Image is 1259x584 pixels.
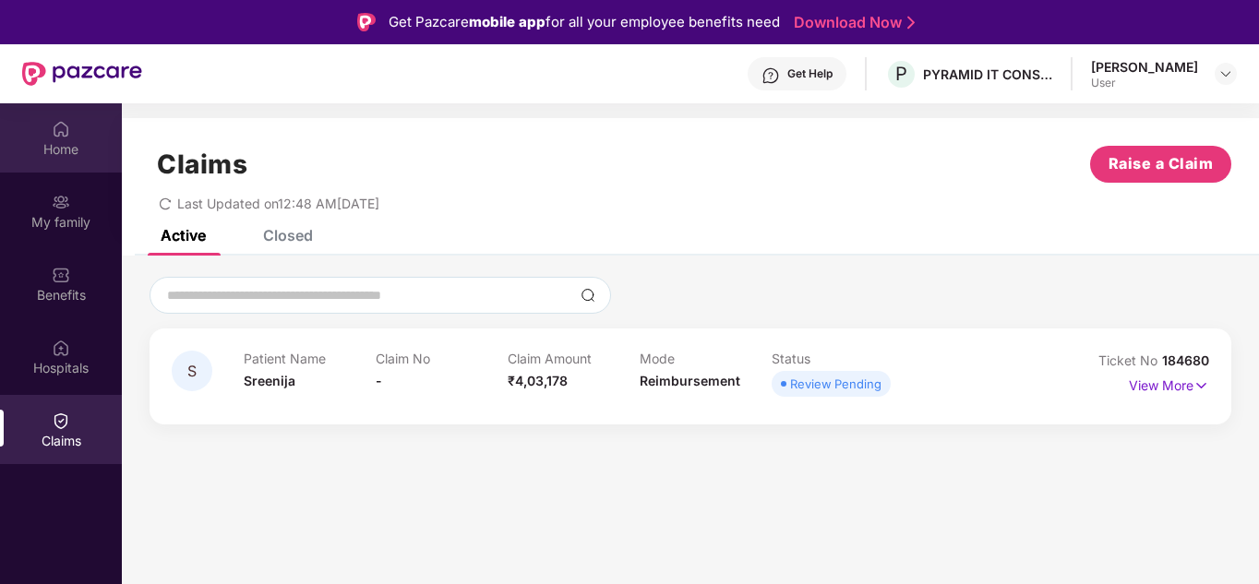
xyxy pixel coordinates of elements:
img: New Pazcare Logo [22,62,142,86]
span: ₹4,03,178 [508,373,568,388]
div: Active [161,226,206,244]
img: Logo [357,13,376,31]
p: Patient Name [244,351,376,366]
div: [PERSON_NAME] [1091,58,1198,76]
span: P [895,63,907,85]
span: 184680 [1162,352,1209,368]
img: Stroke [907,13,915,32]
img: svg+xml;base64,PHN2ZyBpZD0iRHJvcGRvd24tMzJ4MzIiIHhtbG5zPSJodHRwOi8vd3d3LnczLm9yZy8yMDAwL3N2ZyIgd2... [1218,66,1233,81]
button: Raise a Claim [1090,146,1231,183]
img: svg+xml;base64,PHN2ZyB3aWR0aD0iMjAiIGhlaWdodD0iMjAiIHZpZXdCb3g9IjAgMCAyMCAyMCIgZmlsbD0ibm9uZSIgeG... [52,193,70,211]
span: Last Updated on 12:48 AM[DATE] [177,196,379,211]
div: Review Pending [790,375,881,393]
div: Get Help [787,66,833,81]
img: svg+xml;base64,PHN2ZyBpZD0iQmVuZWZpdHMiIHhtbG5zPSJodHRwOi8vd3d3LnczLm9yZy8yMDAwL3N2ZyIgd2lkdGg9Ij... [52,266,70,284]
span: redo [159,196,172,211]
div: User [1091,76,1198,90]
span: Raise a Claim [1109,152,1214,175]
p: Mode [640,351,772,366]
span: Sreenija [244,373,295,388]
span: Ticket No [1098,352,1162,368]
img: svg+xml;base64,PHN2ZyBpZD0iSG9tZSIgeG1sbnM9Imh0dHA6Ly93d3cudzMub3JnLzIwMDAvc3ZnIiB3aWR0aD0iMjAiIG... [52,120,70,138]
strong: mobile app [469,13,546,30]
p: Claim Amount [508,351,640,366]
p: View More [1129,371,1209,396]
span: Reimbursement [640,373,740,388]
img: svg+xml;base64,PHN2ZyBpZD0iU2VhcmNoLTMyeDMyIiB4bWxucz0iaHR0cDovL3d3dy53My5vcmcvMjAwMC9zdmciIHdpZH... [581,288,595,303]
h1: Claims [157,149,247,180]
a: Download Now [794,13,909,32]
img: svg+xml;base64,PHN2ZyB4bWxucz0iaHR0cDovL3d3dy53My5vcmcvMjAwMC9zdmciIHdpZHRoPSIxNyIgaGVpZ2h0PSIxNy... [1193,375,1209,396]
img: svg+xml;base64,PHN2ZyBpZD0iSGVscC0zMngzMiIgeG1sbnM9Imh0dHA6Ly93d3cudzMub3JnLzIwMDAvc3ZnIiB3aWR0aD... [761,66,780,85]
p: Status [772,351,904,366]
div: Closed [263,226,313,244]
span: - [376,373,382,388]
div: PYRAMID IT CONSULTING PRIVATE LIMITED [923,66,1052,83]
img: svg+xml;base64,PHN2ZyBpZD0iSG9zcGl0YWxzIiB4bWxucz0iaHR0cDovL3d3dy53My5vcmcvMjAwMC9zdmciIHdpZHRoPS... [52,339,70,357]
span: S [187,364,197,379]
div: Get Pazcare for all your employee benefits need [389,11,780,33]
p: Claim No [376,351,508,366]
img: svg+xml;base64,PHN2ZyBpZD0iQ2xhaW0iIHhtbG5zPSJodHRwOi8vd3d3LnczLm9yZy8yMDAwL3N2ZyIgd2lkdGg9IjIwIi... [52,411,70,430]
